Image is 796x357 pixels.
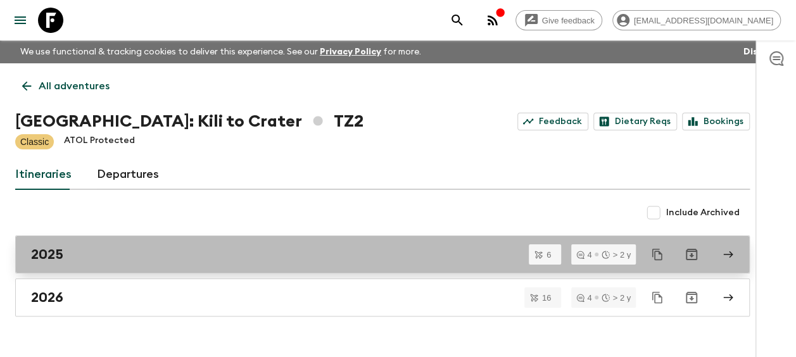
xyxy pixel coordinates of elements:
[539,251,559,259] span: 6
[15,235,750,273] a: 2025
[602,294,631,302] div: > 2 y
[8,8,33,33] button: menu
[740,43,781,61] button: Dismiss
[64,134,135,149] p: ATOL Protected
[666,206,740,219] span: Include Archived
[612,10,781,30] div: [EMAIL_ADDRESS][DOMAIN_NAME]
[646,286,669,309] button: Duplicate
[602,251,631,259] div: > 2 y
[31,289,63,306] h2: 2026
[646,243,669,266] button: Duplicate
[15,73,117,99] a: All adventures
[320,47,381,56] a: Privacy Policy
[15,160,72,190] a: Itineraries
[31,246,63,263] h2: 2025
[535,16,602,25] span: Give feedback
[15,41,426,63] p: We use functional & tracking cookies to deliver this experience. See our for more.
[534,294,559,302] span: 16
[679,242,704,267] button: Archive
[593,113,677,130] a: Dietary Reqs
[97,160,159,190] a: Departures
[576,294,591,302] div: 4
[682,113,750,130] a: Bookings
[576,251,591,259] div: 4
[627,16,780,25] span: [EMAIL_ADDRESS][DOMAIN_NAME]
[20,135,49,148] p: Classic
[445,8,470,33] button: search adventures
[15,279,750,316] a: 2026
[515,10,602,30] a: Give feedback
[517,113,588,130] a: Feedback
[679,285,704,310] button: Archive
[39,78,110,94] p: All adventures
[15,109,363,134] h1: [GEOGRAPHIC_DATA]: Kili to Crater TZ2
